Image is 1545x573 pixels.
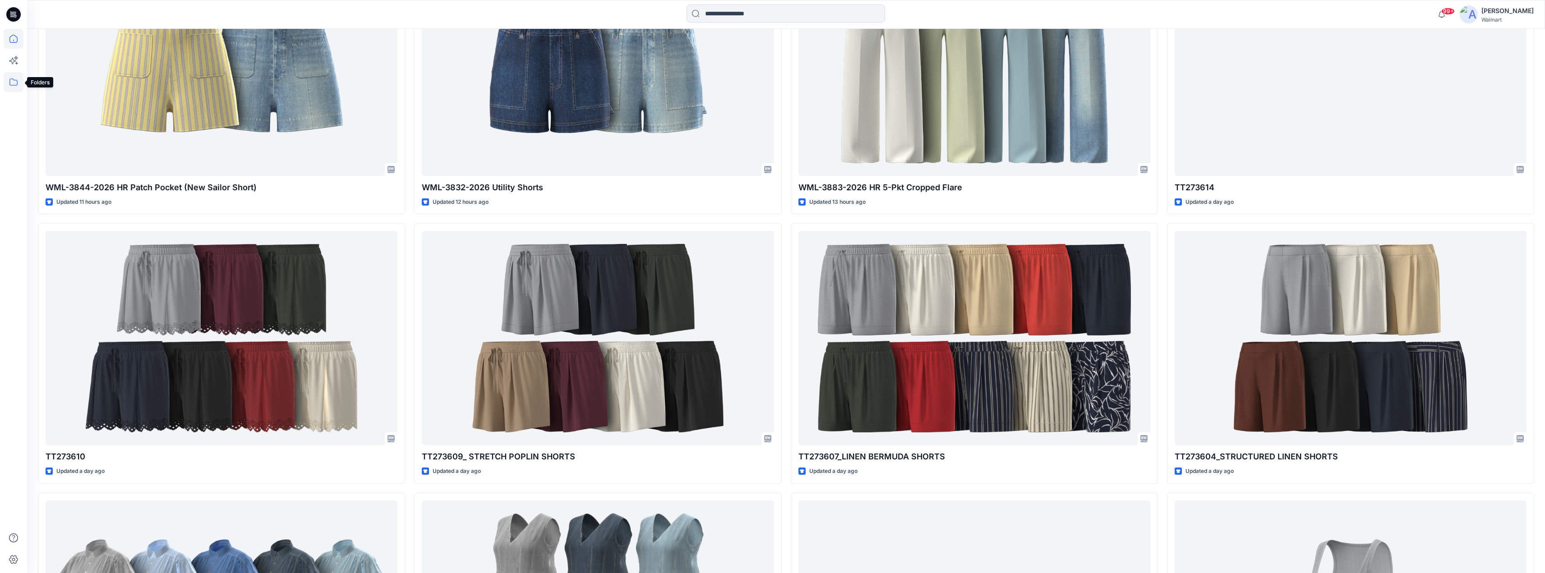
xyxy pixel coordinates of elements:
[798,450,1150,463] p: TT273607_LINEN BERMUDA SHORTS
[1185,467,1234,476] p: Updated a day ago
[1175,231,1527,445] a: TT273604_STRUCTURED LINEN SHORTS
[809,197,866,207] p: Updated 13 hours ago
[46,450,397,463] p: TT273610
[809,467,858,476] p: Updated a day ago
[433,467,481,476] p: Updated a day ago
[46,181,397,194] p: WML-3844-2026 HR Patch Pocket (New Sailor Short)
[1175,181,1527,194] p: TT273614
[56,197,111,207] p: Updated 11 hours ago
[422,450,774,463] p: TT273609_ STRETCH POPLIN SHORTS
[46,231,397,445] a: TT273610
[433,197,489,207] p: Updated 12 hours ago
[422,181,774,194] p: WML-3832-2026 Utility Shorts
[1481,16,1534,23] div: Walmart
[1185,197,1234,207] p: Updated a day ago
[422,231,774,445] a: TT273609_ STRETCH POPLIN SHORTS
[798,231,1150,445] a: TT273607_LINEN BERMUDA SHORTS
[1460,5,1478,23] img: avatar
[1481,5,1534,16] div: [PERSON_NAME]
[1441,8,1455,15] span: 99+
[56,467,105,476] p: Updated a day ago
[1175,450,1527,463] p: TT273604_STRUCTURED LINEN SHORTS
[798,181,1150,194] p: WML-3883-2026 HR 5-Pkt Cropped Flare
